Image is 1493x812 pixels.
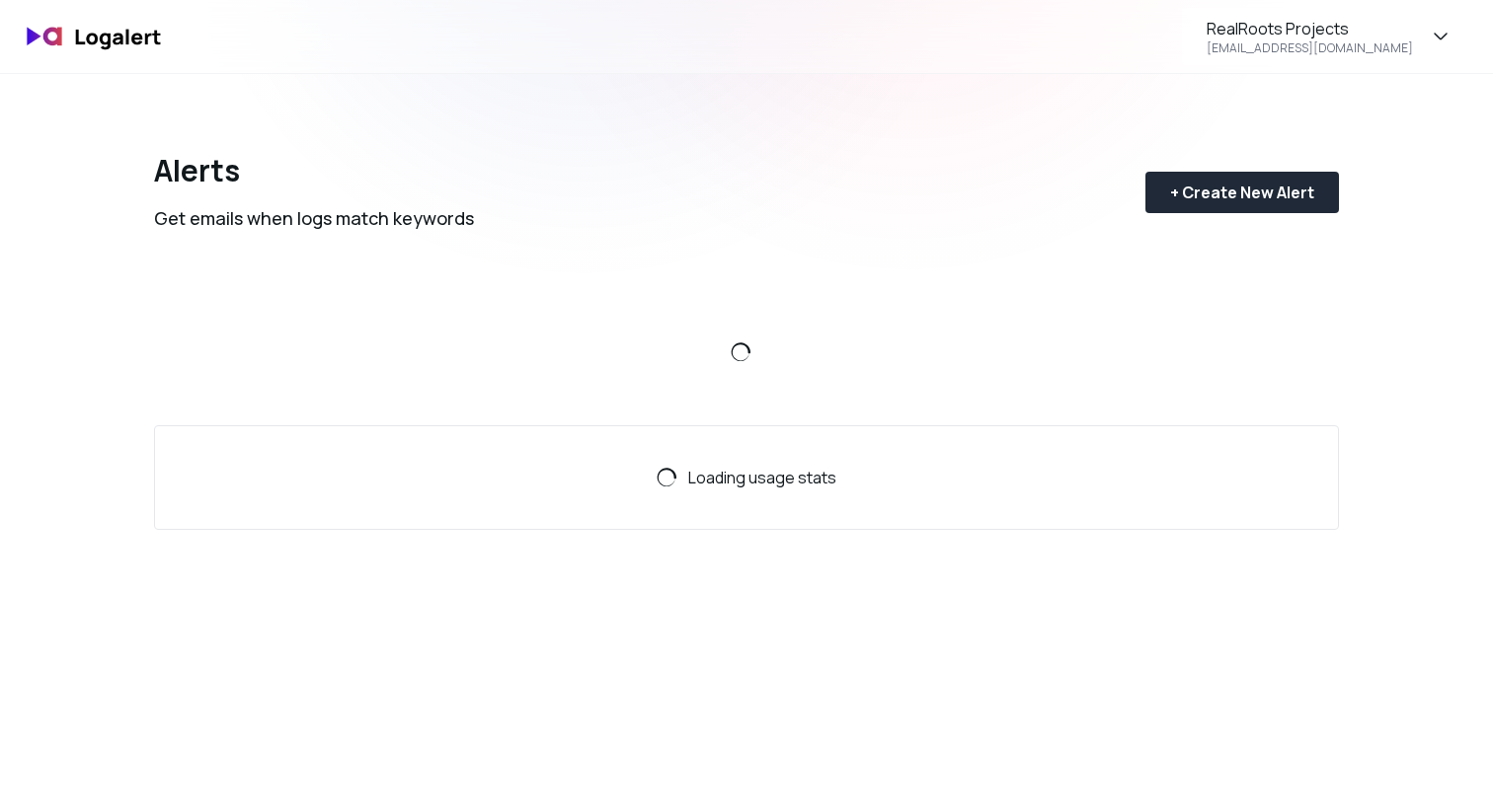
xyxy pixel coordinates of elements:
button: RealRoots Projects[EMAIL_ADDRESS][DOMAIN_NAME] [1182,8,1477,65]
div: Alerts [154,153,474,188]
button: + Create New Alert [1145,172,1339,213]
div: + Create New Alert [1170,181,1314,204]
div: [EMAIL_ADDRESS][DOMAIN_NAME] [1207,40,1413,56]
img: logo [16,14,174,60]
div: RealRoots Projects [1207,17,1349,40]
div: Get emails when logs match keywords [154,204,474,232]
span: Loading usage stats [688,466,836,489]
